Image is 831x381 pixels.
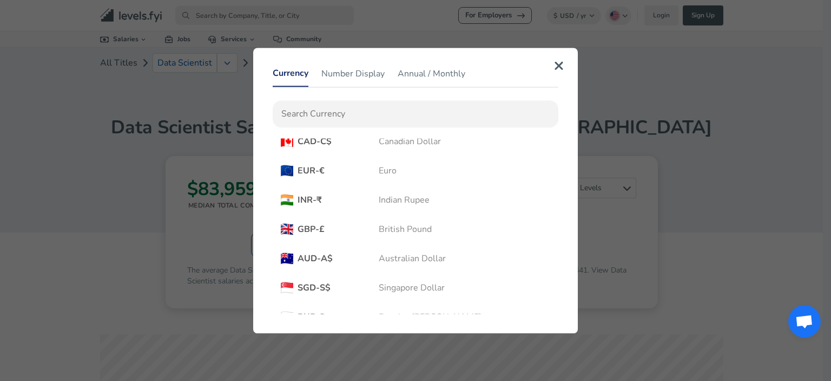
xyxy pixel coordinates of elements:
[379,253,446,264] span: Australian Dollar
[379,165,397,177] span: Euro
[280,281,293,294] span: 🇸🇬
[379,311,482,323] span: Russian [PERSON_NAME]
[379,194,430,206] span: Indian Rupee
[273,100,558,127] input: Search Currency
[298,311,379,323] span: RUB - ₽
[298,253,379,264] span: AUD - A$
[273,186,558,214] button: 🇮🇳INR-₹Indian Rupee
[298,165,379,177] span: EUR - €
[379,223,432,235] span: British Pound
[280,193,293,206] span: 🇮🇳
[398,61,465,87] button: Annual / Monthly
[273,61,308,87] button: Currency
[321,61,385,87] button: Number Display
[298,135,379,147] span: CAD - C$
[273,244,558,273] button: 🇦🇺AUD-A$Australian Dollar
[280,223,293,236] span: 🇬🇧
[280,252,293,265] span: 🇦🇺
[298,282,379,294] span: SGD - S$
[273,303,558,331] button: 🇷🇺RUB-₽Russian [PERSON_NAME]
[273,215,558,243] button: 🇬🇧GBP-£British Pound
[379,135,441,147] span: Canadian Dollar
[273,274,558,302] button: 🇸🇬SGD-S$Singapore Dollar
[379,282,445,294] span: Singapore Dollar
[280,135,293,148] span: 🇨🇦
[298,223,379,235] span: GBP - £
[280,311,293,324] span: 🇷🇺
[273,127,558,156] button: 🇨🇦CAD-C$Canadian Dollar
[280,164,293,177] span: 🇪🇺
[273,157,558,185] button: 🇪🇺EUR-€Euro
[298,194,379,206] span: INR - ₹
